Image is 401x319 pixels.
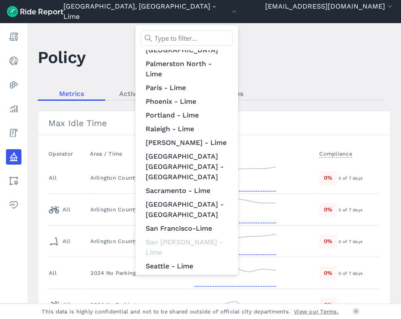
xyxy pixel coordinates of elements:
[141,259,233,273] a: Seattle - Lime
[141,136,233,150] a: [PERSON_NAME] - Lime
[141,81,233,95] a: Paris - Lime
[141,95,233,108] a: Phoenix - Lime
[141,235,233,259] div: San [PERSON_NAME] - Lime
[141,122,233,136] a: Raleigh - Lime
[141,198,233,222] a: [GEOGRAPHIC_DATA] - [GEOGRAPHIC_DATA]
[141,57,233,81] a: Palmerston North - Lime
[141,30,233,46] input: Type to filter...
[141,184,233,198] a: Sacramento - Lime
[141,108,233,122] a: Portland - Lime
[141,222,233,235] a: San Francisco-Lime
[141,150,233,184] a: [GEOGRAPHIC_DATA] [GEOGRAPHIC_DATA] - [GEOGRAPHIC_DATA]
